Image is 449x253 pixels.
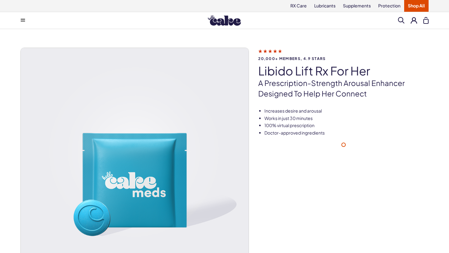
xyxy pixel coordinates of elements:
p: A prescription-strength arousal enhancer designed to help her connect [258,78,429,99]
li: Increases desire and arousal [264,108,429,114]
li: Doctor-approved ingredients [264,130,429,136]
span: 20,000+ members, 4.9 stars [258,57,429,61]
a: 20,000+ members, 4.9 stars [258,48,429,61]
img: Hello Cake [208,15,241,26]
li: 100% virtual prescription [264,122,429,129]
h1: Libido Lift Rx For Her [258,64,429,77]
li: Works in just 30 minutes [264,115,429,122]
